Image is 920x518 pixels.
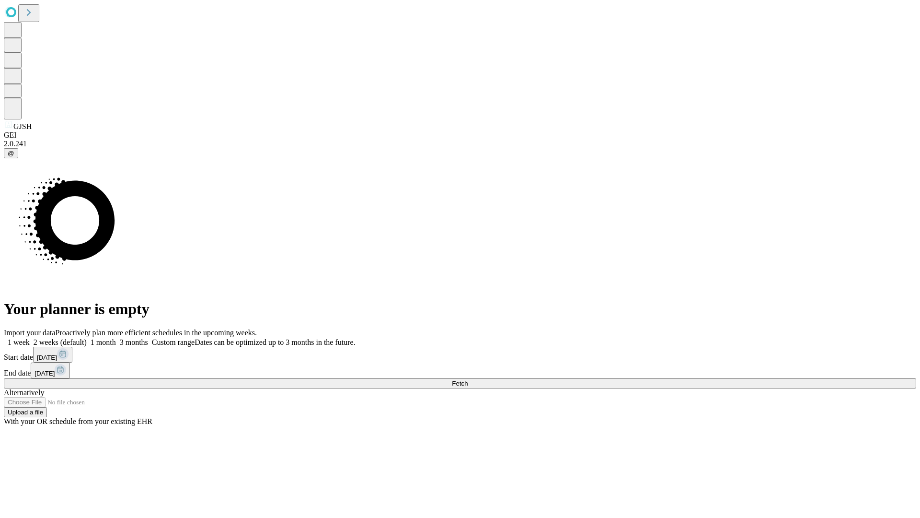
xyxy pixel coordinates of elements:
button: Fetch [4,378,916,388]
span: 3 months [120,338,148,346]
span: Alternatively [4,388,44,397]
button: @ [4,148,18,158]
button: Upload a file [4,407,47,417]
span: [DATE] [37,354,57,361]
span: Fetch [452,380,468,387]
span: GJSH [13,122,32,130]
span: Custom range [152,338,195,346]
div: GEI [4,131,916,140]
div: Start date [4,347,916,363]
span: Proactively plan more efficient schedules in the upcoming weeks. [56,329,257,337]
span: Import your data [4,329,56,337]
span: 1 month [91,338,116,346]
span: With your OR schedule from your existing EHR [4,417,152,425]
span: 2 weeks (default) [34,338,87,346]
h1: Your planner is empty [4,300,916,318]
button: [DATE] [33,347,72,363]
button: [DATE] [31,363,70,378]
div: End date [4,363,916,378]
span: @ [8,150,14,157]
span: Dates can be optimized up to 3 months in the future. [195,338,355,346]
span: 1 week [8,338,30,346]
div: 2.0.241 [4,140,916,148]
span: [DATE] [34,370,55,377]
